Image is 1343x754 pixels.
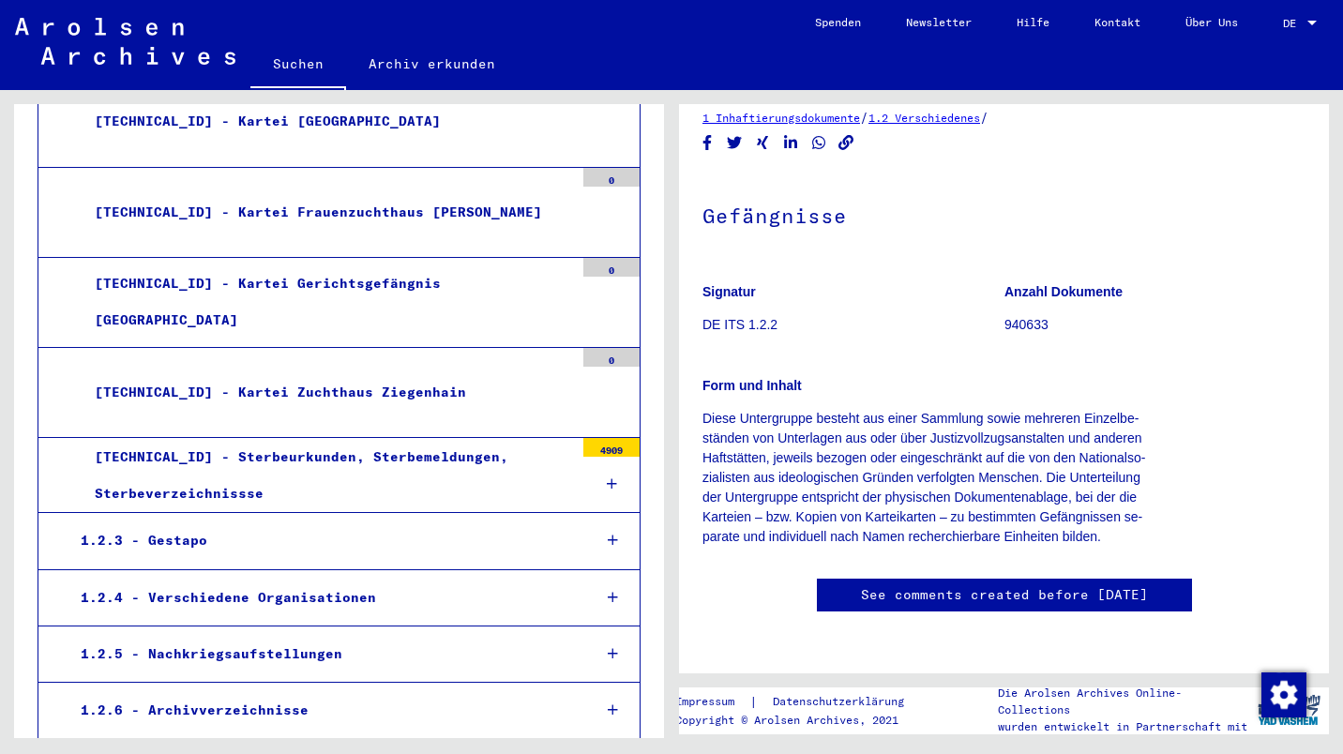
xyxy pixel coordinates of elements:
div: Zustimmung ändern [1260,671,1305,716]
button: Share on Twitter [725,131,745,155]
span: / [980,109,988,126]
a: 1 Inhaftierungsdokumente [702,111,860,125]
a: See comments created before [DATE] [861,585,1148,605]
a: Archiv erkunden [346,41,518,86]
div: [TECHNICAL_ID] - Kartei Gerichtsgefängnis [GEOGRAPHIC_DATA] [81,265,574,339]
div: [TECHNICAL_ID] - Sterbeurkunden, Sterbemeldungen, Sterbeverzeichnissse [81,439,574,512]
p: wurden entwickelt in Partnerschaft mit [998,718,1247,735]
button: Share on WhatsApp [809,131,829,155]
p: DE ITS 1.2.2 [702,315,1003,335]
h1: Gefängnisse [702,173,1305,255]
span: / [860,109,868,126]
b: Signatur [702,284,756,299]
a: Datenschutzerklärung [758,692,927,712]
div: [TECHNICAL_ID] - Kartei Frauenzuchthaus [PERSON_NAME] [81,194,574,231]
img: Arolsen_neg.svg [15,18,235,65]
span: DE [1283,17,1304,30]
button: Share on Facebook [698,131,717,155]
button: Copy link [837,131,856,155]
img: yv_logo.png [1254,686,1324,733]
div: | [675,692,927,712]
a: 1.2 Verschiedenes [868,111,980,125]
div: [TECHNICAL_ID] - Kartei Zuchthaus Ziegenhain [81,374,574,411]
div: 1.2.5 - Nachkriegsaufstellungen [67,636,576,672]
div: 0 [583,348,640,367]
div: 0 [583,168,640,187]
p: 940633 [1004,315,1305,335]
div: 0 [583,258,640,277]
button: Share on LinkedIn [781,131,801,155]
div: 1.2.3 - Gestapo [67,522,576,559]
a: Impressum [675,692,749,712]
p: Copyright © Arolsen Archives, 2021 [675,712,927,729]
b: Form und Inhalt [702,378,802,393]
div: 1.2.4 - Verschiedene Organisationen [67,580,576,616]
div: 4909 [583,438,640,457]
b: Anzahl Dokumente [1004,284,1123,299]
div: [TECHNICAL_ID] - Kartei [GEOGRAPHIC_DATA] [81,103,574,140]
p: Diese Untergruppe besteht aus einer Sammlung sowie mehreren Einzelbe- ständen von Unterlagen aus ... [702,409,1305,547]
p: Die Arolsen Archives Online-Collections [998,685,1247,718]
button: Share on Xing [753,131,773,155]
div: 1.2.6 - Archivverzeichnisse [67,692,576,729]
img: Zustimmung ändern [1261,672,1306,717]
a: Suchen [250,41,346,90]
